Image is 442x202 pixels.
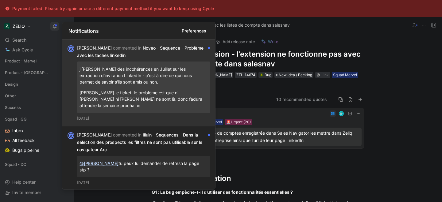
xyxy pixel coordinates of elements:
[113,45,142,50] span: commented in
[68,27,99,34] span: Notifications
[182,27,206,34] span: Preferences
[79,161,118,166] a: @[PERSON_NAME]
[77,180,210,186] div: [DATE]
[179,26,209,36] button: Preferences
[62,126,215,191] div: A[PERSON_NAME] commented in Illuin - Sequences - Dans la sélection des prospects les filtres ne s...
[77,115,210,122] div: [DATE]
[77,44,205,59] div: [PERSON_NAME] Noveo - Sequence - Problème avec les taches linkedin
[79,64,208,87] p: j'[PERSON_NAME] des incohérences en Juillet sur les extraction d'invitation LinkedIn - c'est à di...
[113,132,142,137] span: commented in
[79,88,208,110] p: [PERSON_NAME] le ticket, le problème est que ni [PERSON_NAME] ni [PERSON_NAME] ne sont là. donc f...
[68,133,74,138] div: A
[79,158,208,175] p: tu peux lui demander de refresh la page stp ?
[68,46,74,51] div: A
[62,39,215,126] div: A[PERSON_NAME] commented in Noveo - Sequence - Problème avec les taches linkedinj'[PERSON_NAME] d...
[77,131,205,153] div: [PERSON_NAME] Illuin - Sequences - Dans la sélection des prospects les filtres ne sont pas utilis...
